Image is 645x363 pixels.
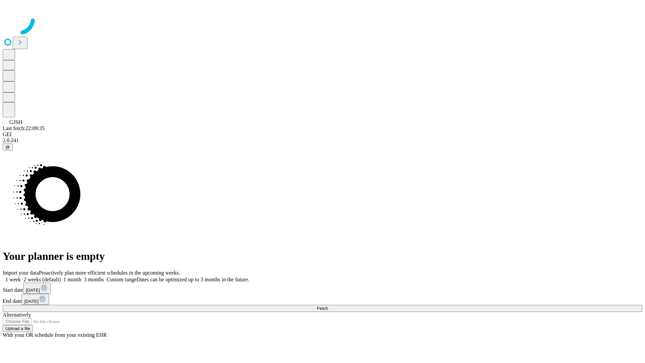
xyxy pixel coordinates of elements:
[3,250,642,263] h1: Your planner is empty
[39,270,180,276] span: Proactively plan more efficient schedules in the upcoming weeks.
[3,312,31,318] span: Alternatively
[5,145,10,150] span: @
[26,288,40,293] span: [DATE]
[3,270,39,276] span: Import your data
[5,277,21,282] span: 1 week
[137,277,249,282] span: Dates can be optimized up to 3 months in the future.
[9,119,22,125] span: GJSH
[3,332,107,338] span: With your OR schedule from your existing EHR
[24,299,38,304] span: [DATE]
[3,137,642,144] div: 2.0.241
[84,277,104,282] span: 3 months
[3,283,642,294] div: Start date
[63,277,81,282] span: 1 month
[21,294,49,305] button: [DATE]
[3,294,642,305] div: End date
[24,277,61,282] span: 2 weeks (default)
[317,306,328,311] span: Fetch
[3,144,13,151] button: @
[3,305,642,312] button: Fetch
[3,125,45,131] span: Last fetch: 22:09:35
[3,325,33,332] button: Upload a file
[106,277,136,282] span: Custom range
[3,131,642,137] div: GEI
[23,283,51,294] button: [DATE]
